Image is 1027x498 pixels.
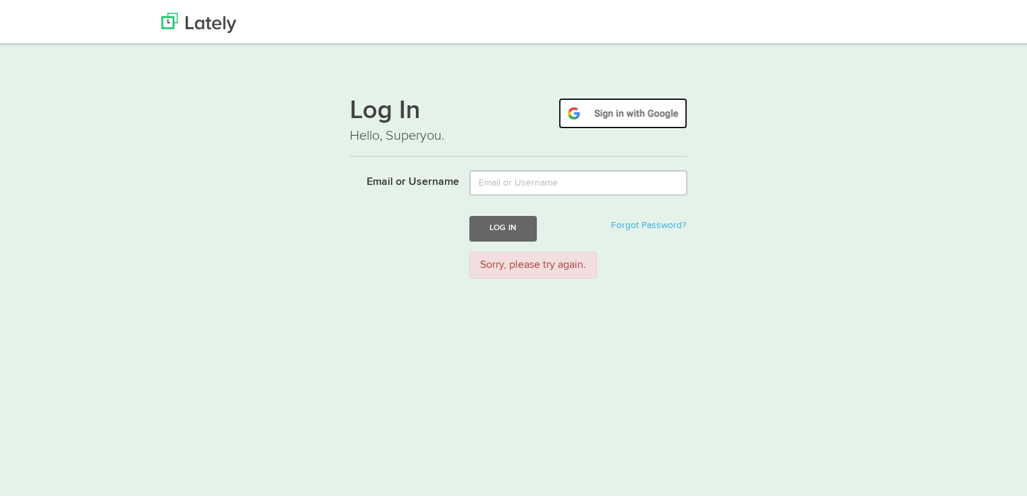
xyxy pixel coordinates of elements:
button: Log In [469,213,537,238]
h1: Log In [350,95,687,123]
img: Lately [161,10,236,30]
p: Hello, Superyou. [350,123,687,143]
label: Email or Username [340,167,459,188]
input: Email or Username [469,167,687,193]
div: Sorry, please try again. [469,249,597,277]
a: Forgot Password? [611,218,686,227]
img: google-signin.png [558,95,687,126]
